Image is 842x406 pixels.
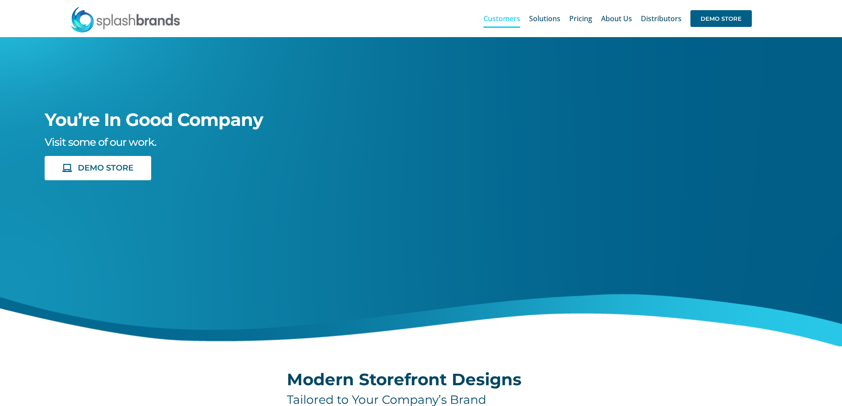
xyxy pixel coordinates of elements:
[703,128,781,137] a: enhabit-stacked-white
[557,130,635,161] img: Carrier Brand Store
[78,163,133,173] span: DEMO STORE
[484,15,520,22] span: Customers
[484,4,752,33] nav: Main Menu
[560,86,632,102] img: Arrow Store
[703,188,781,200] img: Revlon
[569,15,592,22] span: Pricing
[703,76,781,86] a: enhabit-stacked-white
[45,136,156,148] span: Visit some of our work.
[560,84,632,94] a: arrow-white
[557,181,635,207] img: Salad And Go Store
[557,180,635,190] a: sng-1C
[641,15,682,22] span: Distributors
[690,10,752,27] span: DEMO STORE
[529,15,560,22] span: Solutions
[569,4,592,33] a: Pricing
[703,186,781,196] a: revlon-flat-white
[406,128,495,164] img: aviagen-1C
[45,109,263,130] span: You’re In Good Company
[641,4,682,33] a: Distributors
[601,15,632,22] span: About Us
[411,76,489,110] img: Piper Pilot Ship
[45,156,152,180] a: DEMO STORE
[557,129,635,139] a: carrier-1B
[690,4,752,33] a: DEMO STORE
[703,129,781,162] img: Enhabit Gear Store
[70,6,181,33] img: SplashBrands.com Logo
[408,190,492,199] img: Livestrong Store
[484,4,520,33] a: Customers
[703,77,781,110] img: I Am Second Store
[411,75,489,85] a: piper-White
[287,371,555,388] h2: Modern Storefront Designs
[408,188,492,198] a: livestrong-5E-website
